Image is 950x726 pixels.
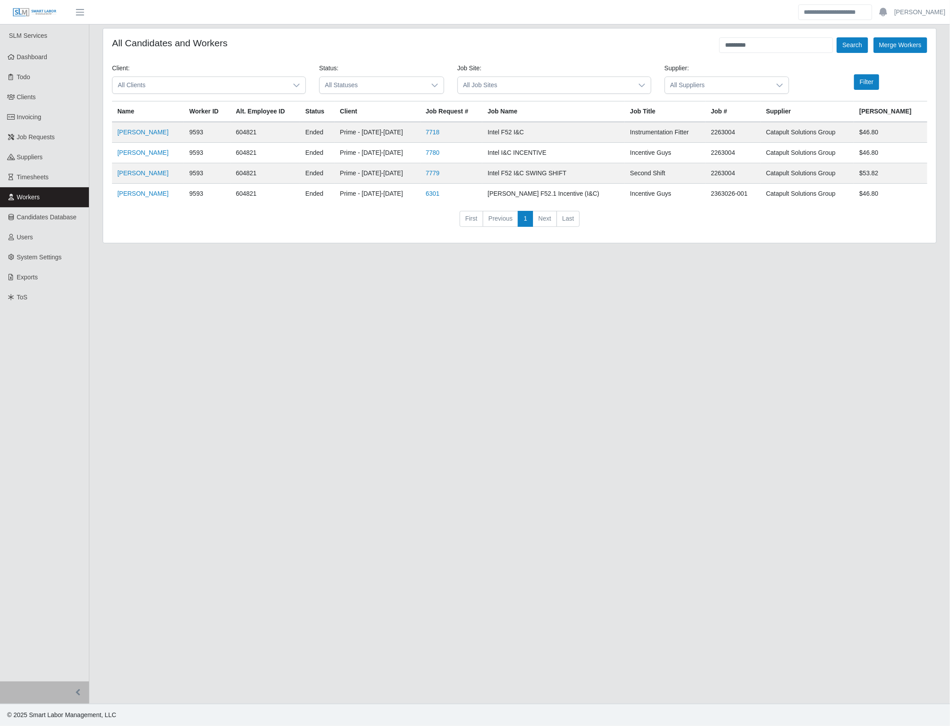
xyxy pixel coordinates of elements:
[17,294,28,301] span: ToS
[7,711,116,718] span: © 2025 Smart Labor Management, LLC
[426,190,440,197] a: 6301
[335,184,421,204] td: Prime - [DATE]-[DATE]
[112,211,927,234] nav: pagination
[17,214,77,221] span: Candidates Database
[9,32,47,39] span: SLM Services
[482,143,625,163] td: Intel I&C INCENTIVE
[482,184,625,204] td: [PERSON_NAME] F52.1 Incentive (I&C)
[761,184,854,204] td: Catapult Solutions Group
[705,184,761,204] td: 2363026-001
[320,77,426,93] span: All Statuses
[17,234,33,241] span: Users
[761,143,854,163] td: Catapult Solutions Group
[335,122,421,143] td: Prime - [DATE]-[DATE]
[854,184,927,204] td: $46.80
[482,163,625,184] td: Intel F52 I&C SWING SHIFT
[854,122,927,143] td: $46.80
[300,163,335,184] td: ended
[17,194,40,201] span: Workers
[665,77,771,93] span: All Suppliers
[300,143,335,163] td: ended
[184,184,231,204] td: 9593
[112,37,228,48] h4: All Candidates and Workers
[426,149,440,156] a: 7780
[854,74,879,90] button: Filter
[17,73,30,81] span: Todo
[300,184,335,204] td: ended
[117,129,168,136] a: [PERSON_NAME]
[761,122,854,143] td: Catapult Solutions Group
[112,101,184,122] th: Name
[705,163,761,184] td: 2263004
[421,101,482,122] th: Job Request #
[231,101,300,122] th: Alt. Employee ID
[112,64,130,73] label: Client:
[894,8,946,17] a: [PERSON_NAME]
[518,211,533,227] a: 1
[300,101,335,122] th: Status
[17,133,55,141] span: Job Requests
[854,101,927,122] th: [PERSON_NAME]
[231,184,300,204] td: 604821
[335,143,421,163] td: Prime - [DATE]-[DATE]
[798,4,872,20] input: Search
[625,163,705,184] td: Second Shift
[17,254,62,261] span: System Settings
[625,101,705,122] th: Job Title
[482,101,625,122] th: Job Name
[231,163,300,184] td: 604821
[319,64,339,73] label: Status:
[457,64,481,73] label: Job Site:
[705,143,761,163] td: 2263004
[184,143,231,163] td: 9593
[705,101,761,122] th: Job #
[761,101,854,122] th: Supplier
[184,122,231,143] td: 9593
[184,101,231,122] th: Worker ID
[482,122,625,143] td: Intel F52 I&C
[874,37,927,53] button: Merge Workers
[625,184,705,204] td: Incentive Guys
[117,149,168,156] a: [PERSON_NAME]
[117,169,168,177] a: [PERSON_NAME]
[665,64,689,73] label: Supplier:
[184,163,231,184] td: 9593
[17,153,43,161] span: Suppliers
[17,113,41,121] span: Invoicing
[458,77,633,93] span: All Job Sites
[300,122,335,143] td: ended
[426,169,440,177] a: 7779
[854,163,927,184] td: $53.82
[231,143,300,163] td: 604821
[17,53,48,60] span: Dashboard
[625,122,705,143] td: Instrumentation Fitter
[761,163,854,184] td: Catapult Solutions Group
[426,129,440,136] a: 7718
[112,77,288,93] span: All Clients
[335,101,421,122] th: Client
[705,122,761,143] td: 2263004
[335,163,421,184] td: Prime - [DATE]-[DATE]
[17,274,38,281] span: Exports
[854,143,927,163] td: $46.80
[17,173,49,181] span: Timesheets
[17,93,36,101] span: Clients
[625,143,705,163] td: Incentive Guys
[117,190,168,197] a: [PERSON_NAME]
[231,122,300,143] td: 604821
[837,37,868,53] button: Search
[12,8,57,17] img: SLM Logo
